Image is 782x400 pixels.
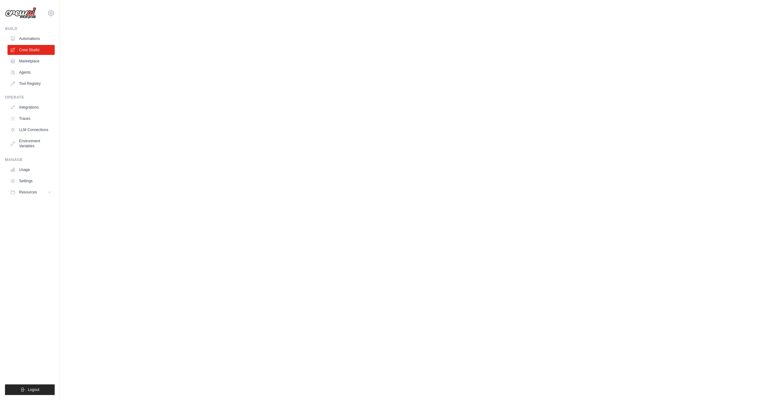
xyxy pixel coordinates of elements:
a: Crew Studio [7,45,55,55]
a: Integrations [7,102,55,112]
span: Resources [19,190,37,195]
a: Automations [7,34,55,44]
a: Settings [7,176,55,186]
div: Manage [5,157,55,162]
a: Environment Variables [7,136,55,151]
span: Logout [28,387,39,392]
a: Usage [7,165,55,175]
img: Logo [5,7,36,19]
a: Tool Registry [7,79,55,89]
a: LLM Connections [7,125,55,135]
button: Logout [5,384,55,395]
div: Operate [5,95,55,100]
div: Build [5,26,55,31]
button: Resources [7,187,55,197]
a: Marketplace [7,56,55,66]
a: Traces [7,114,55,124]
a: Agents [7,67,55,77]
